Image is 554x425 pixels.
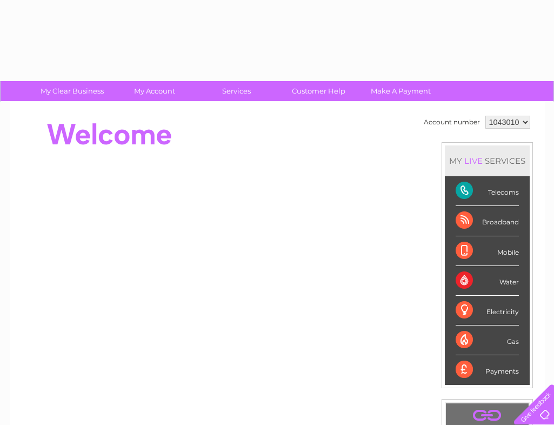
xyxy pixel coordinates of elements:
div: Mobile [456,236,519,266]
div: Broadband [456,206,519,236]
div: Payments [456,355,519,384]
a: My Clear Business [28,81,117,101]
td: Account number [421,113,483,131]
a: Services [192,81,281,101]
a: . [449,406,526,425]
div: LIVE [462,156,485,166]
div: MY SERVICES [445,145,530,176]
div: Electricity [456,296,519,326]
a: Make A Payment [356,81,445,101]
div: Telecoms [456,176,519,206]
div: Gas [456,326,519,355]
div: Water [456,266,519,296]
a: Customer Help [274,81,363,101]
a: My Account [110,81,199,101]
